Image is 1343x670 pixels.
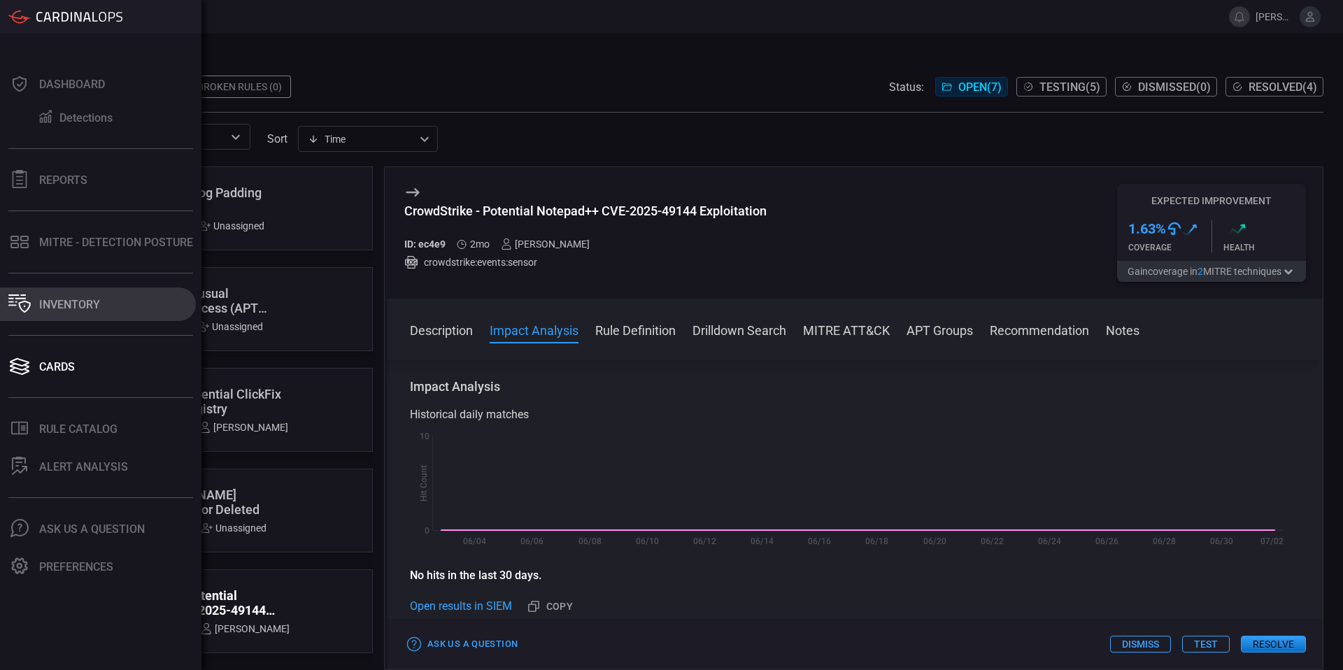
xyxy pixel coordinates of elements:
[201,623,290,634] div: [PERSON_NAME]
[520,536,543,546] text: 06/06
[1182,636,1230,653] button: Test
[692,321,786,338] button: Drilldown Search
[1138,80,1211,94] span: Dismissed ( 0 )
[1256,11,1294,22] span: [PERSON_NAME].[PERSON_NAME]
[889,80,924,94] span: Status:
[1223,243,1307,252] div: Health
[39,360,75,373] div: Cards
[636,536,659,546] text: 06/10
[39,78,105,91] div: Dashboard
[1117,195,1306,206] h5: Expected Improvement
[1117,261,1306,282] button: Gaincoverage in2MITRE techniques
[189,76,291,98] div: Broken Rules (0)
[308,132,415,146] div: Time
[410,406,1300,423] div: Historical daily matches
[198,321,263,332] div: Unassigned
[578,536,602,546] text: 06/08
[39,560,113,573] div: Preferences
[420,432,429,441] text: 10
[751,536,774,546] text: 06/14
[1106,321,1139,338] button: Notes
[1198,266,1203,277] span: 2
[470,238,490,250] span: Jul 01, 2025 8:00 AM
[808,536,831,546] text: 06/16
[1249,80,1317,94] span: Resolved ( 4 )
[1241,636,1306,653] button: Resolve
[404,238,446,250] h5: ID: ec4e9
[425,526,429,536] text: 0
[693,536,716,546] text: 06/12
[404,634,521,655] button: Ask Us a Question
[410,569,541,582] strong: No hits in the last 30 days.
[1115,77,1217,97] button: Dismissed(0)
[1225,77,1323,97] button: Resolved(4)
[865,536,888,546] text: 06/18
[59,111,113,124] div: Detections
[39,236,193,249] div: MITRE - Detection Posture
[490,321,578,338] button: Impact Analysis
[981,536,1004,546] text: 06/22
[1210,536,1233,546] text: 06/30
[39,460,128,473] div: ALERT ANALYSIS
[958,80,1002,94] span: Open ( 7 )
[199,220,264,231] div: Unassigned
[523,595,578,618] button: Copy
[39,522,145,536] div: Ask Us A Question
[1110,636,1171,653] button: Dismiss
[990,321,1089,338] button: Recommendation
[923,536,946,546] text: 06/20
[1095,536,1118,546] text: 06/26
[1038,536,1061,546] text: 06/24
[1128,220,1166,237] h3: 1.63 %
[226,127,246,147] button: Open
[39,173,87,187] div: Reports
[1016,77,1107,97] button: Testing(5)
[1260,536,1284,546] text: 07/02
[410,321,473,338] button: Description
[199,422,288,433] div: [PERSON_NAME]
[463,536,486,546] text: 06/04
[501,238,590,250] div: [PERSON_NAME]
[410,598,512,615] a: Open results in SIEM
[595,321,676,338] button: Rule Definition
[1039,80,1100,94] span: Testing ( 5 )
[404,255,767,269] div: crowdstrike:events:sensor
[419,465,429,501] text: Hit Count
[267,132,287,145] label: sort
[907,321,973,338] button: APT Groups
[935,77,1008,97] button: Open(7)
[39,298,100,311] div: Inventory
[803,321,890,338] button: MITRE ATT&CK
[1153,536,1176,546] text: 06/28
[410,378,1300,395] h3: Impact Analysis
[201,522,267,534] div: Unassigned
[1128,243,1211,252] div: Coverage
[404,204,767,218] div: CrowdStrike - Potential Notepad++ CVE-2025-49144 Exploitation
[39,422,118,436] div: Rule Catalog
